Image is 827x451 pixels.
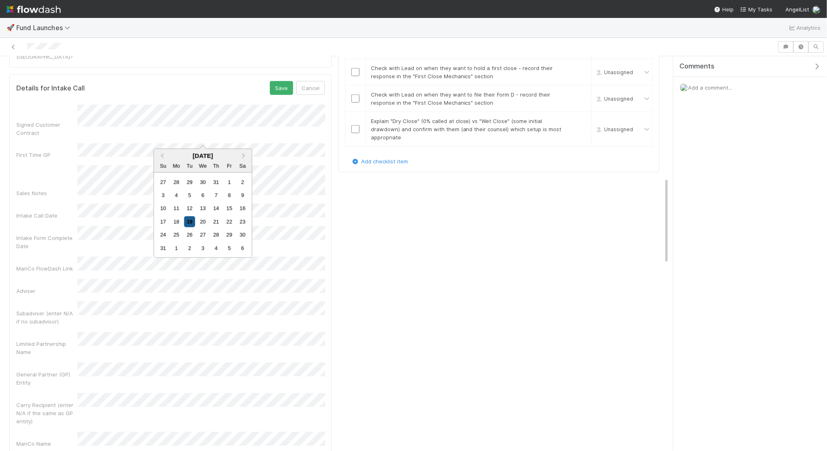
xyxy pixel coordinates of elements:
[237,203,248,214] div: Choose Saturday, August 16th, 2025
[184,176,195,187] div: Choose Tuesday, July 29th, 2025
[197,203,208,214] div: Choose Wednesday, August 13th, 2025
[211,160,222,171] div: Thursday
[158,243,169,254] div: Choose Sunday, August 31st, 2025
[740,6,772,13] span: My Tasks
[296,81,325,95] button: Cancel
[238,150,251,163] button: Next Month
[197,216,208,227] div: Choose Wednesday, August 20th, 2025
[16,24,74,32] span: Fund Launches
[7,24,15,31] span: 🚀
[184,229,195,240] div: Choose Tuesday, August 26th, 2025
[155,150,168,163] button: Previous Month
[211,190,222,201] div: Choose Thursday, August 7th, 2025
[16,340,77,356] div: Limited Partnership Name
[688,84,732,91] span: Add a comment...
[16,151,77,159] div: First Time GP
[224,229,235,240] div: Choose Friday, August 29th, 2025
[184,160,195,171] div: Tuesday
[16,234,77,250] div: Intake Form Complete Date
[788,23,820,33] a: Analytics
[211,203,222,214] div: Choose Thursday, August 14th, 2025
[16,440,77,448] div: ManCo Name
[224,190,235,201] div: Choose Friday, August 8th, 2025
[197,229,208,240] div: Choose Wednesday, August 27th, 2025
[16,211,77,220] div: Intake Call Date
[16,264,77,273] div: ManCo FlowDash Link
[211,216,222,227] div: Choose Thursday, August 21st, 2025
[16,84,85,92] h5: Details for Intake Call
[154,149,252,258] div: Choose Date
[371,118,562,141] span: Explain "Dry Close" (0% called at close) vs "Wet Close" (some initial drawdown) and confirm with ...
[184,190,195,201] div: Choose Tuesday, August 5th, 2025
[171,190,182,201] div: Choose Monday, August 4th, 2025
[16,121,77,137] div: Signed Customer Contract
[158,229,169,240] div: Choose Sunday, August 24th, 2025
[197,176,208,187] div: Choose Wednesday, July 30th, 2025
[785,6,809,13] span: AngelList
[680,84,688,92] img: avatar_f32b584b-9fa7-42e4-bca2-ac5b6bf32423.png
[270,81,293,95] button: Save
[351,158,408,165] a: Add checklist item
[158,190,169,201] div: Choose Sunday, August 3rd, 2025
[16,309,77,326] div: Subadviser (enter N/A if no subadvisor)
[237,229,248,240] div: Choose Saturday, August 30th, 2025
[158,160,169,171] div: Sunday
[171,176,182,187] div: Choose Monday, July 28th, 2025
[224,160,235,171] div: Friday
[594,69,633,75] span: Unassigned
[16,370,77,387] div: General Partner (GP) Entity
[224,243,235,254] div: Choose Friday, September 5th, 2025
[812,6,820,14] img: avatar_f32b584b-9fa7-42e4-bca2-ac5b6bf32423.png
[371,65,553,79] span: Check with Lead on when they want to hold a first close - record their response in the "First Clo...
[224,176,235,187] div: Choose Friday, August 1st, 2025
[237,176,248,187] div: Choose Saturday, August 2nd, 2025
[237,190,248,201] div: Choose Saturday, August 9th, 2025
[679,62,715,70] span: Comments
[184,243,195,254] div: Choose Tuesday, September 2nd, 2025
[157,176,249,255] div: Month August, 2025
[16,189,77,197] div: Sales Notes
[237,216,248,227] div: Choose Saturday, August 23rd, 2025
[237,243,248,254] div: Choose Saturday, September 6th, 2025
[171,203,182,214] div: Choose Monday, August 11th, 2025
[197,243,208,254] div: Choose Wednesday, September 3rd, 2025
[158,176,169,187] div: Choose Sunday, July 27th, 2025
[16,287,77,295] div: Adviser
[371,91,551,106] span: Check with Lead on when they want to file their Form D - record their response in the "First Clos...
[184,203,195,214] div: Choose Tuesday, August 12th, 2025
[211,176,222,187] div: Choose Thursday, July 31st, 2025
[171,216,182,227] div: Choose Monday, August 18th, 2025
[154,152,252,159] div: [DATE]
[237,160,248,171] div: Saturday
[197,160,208,171] div: Wednesday
[211,243,222,254] div: Choose Thursday, September 4th, 2025
[158,203,169,214] div: Choose Sunday, August 10th, 2025
[594,126,633,132] span: Unassigned
[171,229,182,240] div: Choose Monday, August 25th, 2025
[224,203,235,214] div: Choose Friday, August 15th, 2025
[224,216,235,227] div: Choose Friday, August 22nd, 2025
[211,229,222,240] div: Choose Thursday, August 28th, 2025
[171,160,182,171] div: Monday
[158,216,169,227] div: Choose Sunday, August 17th, 2025
[714,5,734,13] div: Help
[740,5,772,13] a: My Tasks
[594,96,633,102] span: Unassigned
[16,401,77,425] div: Carry Recipient (enter N/A if the same as GP entity)
[7,2,61,16] img: logo-inverted-e16ddd16eac7371096b0.svg
[184,216,195,227] div: Choose Tuesday, August 19th, 2025
[171,243,182,254] div: Choose Monday, September 1st, 2025
[197,190,208,201] div: Choose Wednesday, August 6th, 2025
